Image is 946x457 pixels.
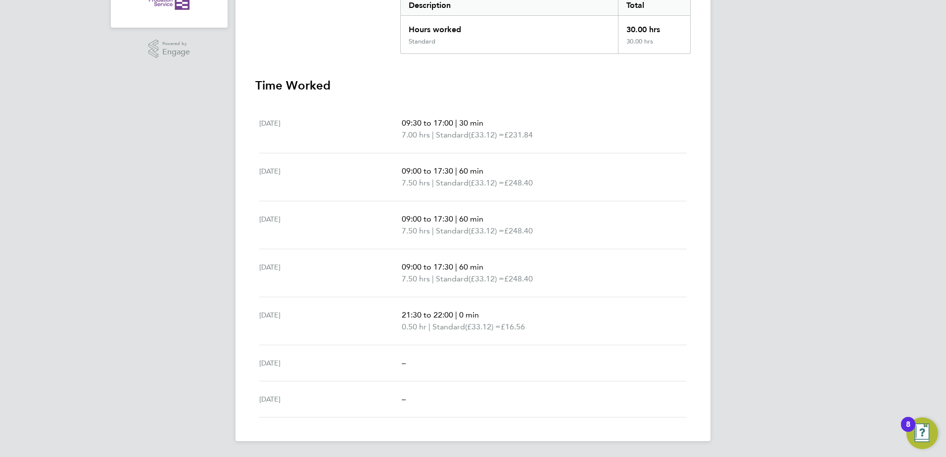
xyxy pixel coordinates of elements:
[459,262,483,272] span: 60 min
[459,310,479,320] span: 0 min
[436,225,469,237] span: Standard
[432,274,434,283] span: |
[436,177,469,189] span: Standard
[432,226,434,235] span: |
[259,165,402,189] div: [DATE]
[428,322,430,331] span: |
[455,310,457,320] span: |
[259,309,402,333] div: [DATE]
[504,130,533,139] span: £231.84
[402,166,453,176] span: 09:00 to 17:30
[469,226,504,235] span: (£33.12) =
[402,226,430,235] span: 7.50 hrs
[469,130,504,139] span: (£33.12) =
[402,130,430,139] span: 7.00 hrs
[432,178,434,187] span: |
[455,166,457,176] span: |
[504,178,533,187] span: £248.40
[436,129,469,141] span: Standard
[465,322,501,331] span: (£33.12) =
[618,38,690,53] div: 30.00 hrs
[455,262,457,272] span: |
[436,273,469,285] span: Standard
[409,38,435,46] div: Standard
[504,226,533,235] span: £248.40
[402,358,406,367] span: –
[504,274,533,283] span: £248.40
[259,393,402,405] div: [DATE]
[906,424,910,437] div: 8
[459,166,483,176] span: 60 min
[618,16,690,38] div: 30.00 hrs
[402,394,406,404] span: –
[402,214,453,224] span: 09:00 to 17:30
[402,178,430,187] span: 7.50 hrs
[501,322,525,331] span: £16.56
[459,214,483,224] span: 60 min
[401,16,618,38] div: Hours worked
[162,48,190,56] span: Engage
[162,40,190,48] span: Powered by
[402,262,453,272] span: 09:00 to 17:30
[402,118,453,128] span: 09:30 to 17:00
[402,310,453,320] span: 21:30 to 22:00
[432,321,465,333] span: Standard
[455,214,457,224] span: |
[459,118,483,128] span: 30 min
[906,417,938,449] button: Open Resource Center, 8 new notifications
[148,40,190,58] a: Powered byEngage
[432,130,434,139] span: |
[469,274,504,283] span: (£33.12) =
[455,118,457,128] span: |
[255,78,691,93] h3: Time Worked
[402,322,426,331] span: 0.50 hr
[259,357,402,369] div: [DATE]
[259,213,402,237] div: [DATE]
[469,178,504,187] span: (£33.12) =
[259,261,402,285] div: [DATE]
[402,274,430,283] span: 7.50 hrs
[259,117,402,141] div: [DATE]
